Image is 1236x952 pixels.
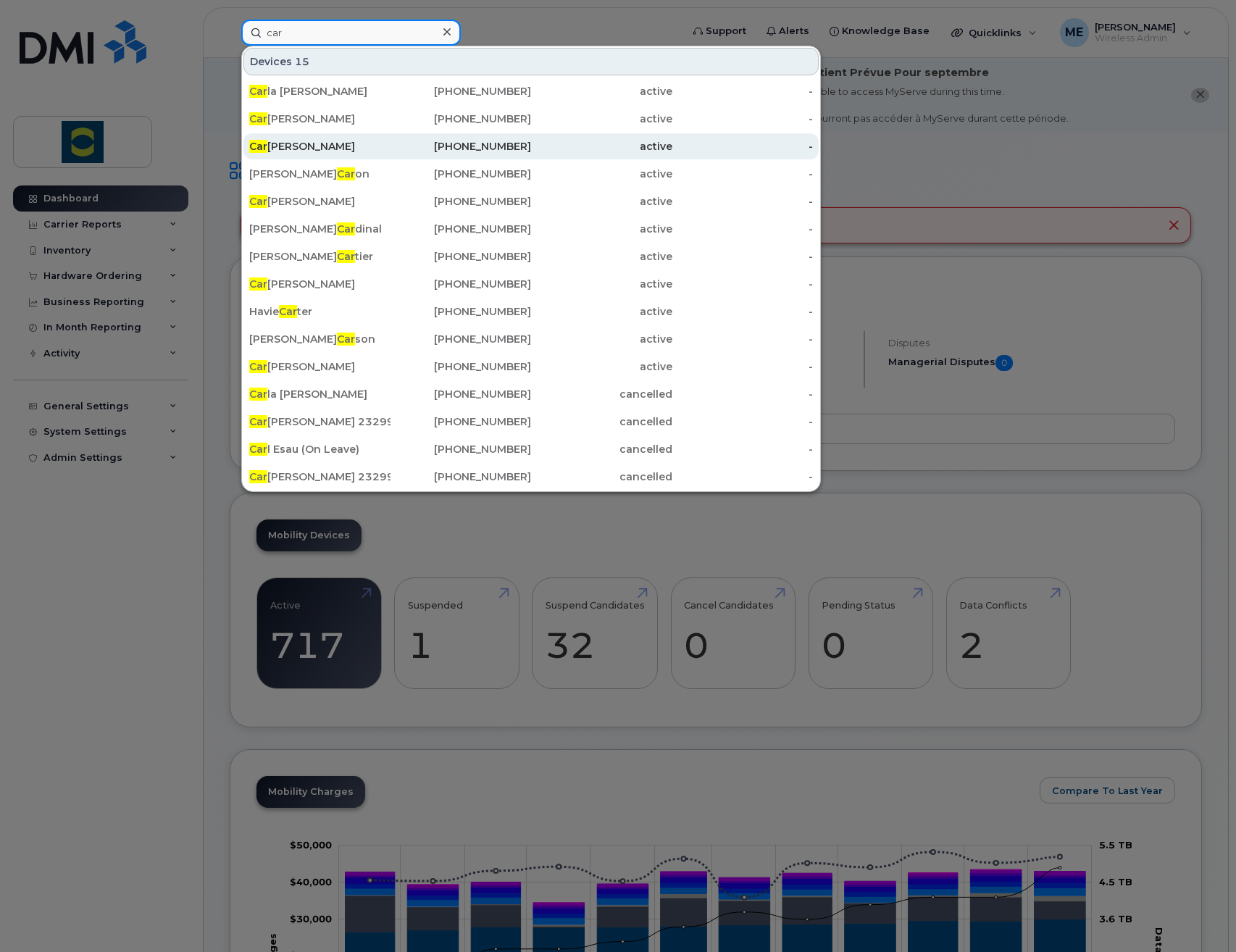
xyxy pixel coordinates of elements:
[249,139,391,154] div: [PERSON_NAME]
[249,359,391,374] div: [PERSON_NAME]
[672,414,814,429] div: -
[672,442,814,456] div: -
[249,332,391,346] div: [PERSON_NAME] son
[249,277,267,291] span: Car
[249,112,267,125] span: Car
[672,84,814,99] div: -
[531,249,672,264] div: active
[434,277,531,291] avayaelement: [PHONE_NUMBER]
[295,54,309,69] span: 15
[434,305,531,318] avayaelement: [PHONE_NUMBER]
[434,443,531,456] avayaelement: [PHONE_NUMBER]
[243,298,819,325] a: HavieCarter[PHONE_NUMBER]active-
[243,436,819,462] a: Carl Esau (On Leave)[PHONE_NUMBER]cancelled-
[531,84,672,99] div: active
[249,112,391,126] div: [PERSON_NAME]
[249,195,267,208] span: Car
[434,195,531,208] avayaelement: [PHONE_NUMBER]
[672,277,814,291] div: -
[249,360,267,373] span: Car
[243,78,819,104] a: Carla [PERSON_NAME][PHONE_NUMBER]active-
[337,333,355,346] span: Car
[434,85,531,98] avayaelement: [PHONE_NUMBER]
[531,469,672,484] div: cancelled
[531,139,672,154] div: active
[243,271,819,297] a: Car[PERSON_NAME][PHONE_NUMBER]active-
[531,222,672,236] div: active
[249,414,391,429] div: [PERSON_NAME] 232990 ([PERSON_NAME])
[531,442,672,456] div: cancelled
[531,387,672,401] div: cancelled
[531,359,672,374] div: active
[337,167,355,180] span: Car
[672,167,814,181] div: -
[249,222,391,236] div: [PERSON_NAME] dinal
[531,194,672,209] div: active
[672,139,814,154] div: -
[243,188,819,214] a: Car[PERSON_NAME][PHONE_NUMBER]active-
[249,443,267,456] span: Car
[243,161,819,187] a: [PERSON_NAME]Caron[PHONE_NUMBER]active-
[434,250,531,263] avayaelement: [PHONE_NUMBER]
[531,304,672,319] div: active
[672,332,814,346] div: -
[434,222,531,235] avayaelement: [PHONE_NUMBER]
[279,305,297,318] span: Car
[672,304,814,319] div: -
[243,106,819,132] a: Car[PERSON_NAME][PHONE_NUMBER]active-
[249,167,391,181] div: [PERSON_NAME] on
[249,304,391,319] div: Havie ter
[672,249,814,264] div: -
[249,470,267,483] span: Car
[672,112,814,126] div: -
[249,442,391,456] div: l Esau (On Leave)
[243,243,819,270] a: [PERSON_NAME]Cartier[PHONE_NUMBER]active-
[434,112,531,125] avayaelement: [PHONE_NUMBER]
[434,333,531,346] avayaelement: [PHONE_NUMBER]
[434,167,531,180] avayaelement: [PHONE_NUMBER]
[531,277,672,291] div: active
[249,277,391,291] div: [PERSON_NAME]
[531,332,672,346] div: active
[243,48,819,75] div: Devices
[243,409,819,435] a: Car[PERSON_NAME] 232990 ([PERSON_NAME])[PHONE_NUMBER]cancelled-
[249,85,267,98] span: Car
[672,222,814,236] div: -
[243,133,819,159] a: Car[PERSON_NAME][PHONE_NUMBER]active-
[249,387,391,401] div: la [PERSON_NAME]
[531,414,672,429] div: cancelled
[531,112,672,126] div: active
[672,469,814,484] div: -
[249,140,267,153] span: Car
[243,464,819,490] a: Car[PERSON_NAME] 232990 ([PERSON_NAME])[PHONE_NUMBER]cancelled-
[249,415,267,428] span: Car
[337,222,355,235] span: Car
[434,415,531,428] avayaelement: [PHONE_NUMBER]
[249,249,391,264] div: [PERSON_NAME] tier
[249,388,267,401] span: Car
[249,84,391,99] div: la [PERSON_NAME]
[243,381,819,407] a: Carla [PERSON_NAME][PHONE_NUMBER]cancelled-
[434,470,531,483] avayaelement: [PHONE_NUMBER]
[434,388,531,401] avayaelement: [PHONE_NUMBER]
[391,139,532,154] div: [PHONE_NUMBER]
[672,387,814,401] div: -
[531,167,672,181] div: active
[243,354,819,380] a: Car[PERSON_NAME][PHONE_NUMBER]active-
[434,360,531,373] avayaelement: [PHONE_NUMBER]
[249,469,391,484] div: [PERSON_NAME] 232990 ([PERSON_NAME])
[337,250,355,263] span: Car
[249,194,391,209] div: [PERSON_NAME]
[243,216,819,242] a: [PERSON_NAME]Cardinal[PHONE_NUMBER]active-
[672,194,814,209] div: -
[672,359,814,374] div: -
[243,326,819,352] a: [PERSON_NAME]Carson[PHONE_NUMBER]active-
